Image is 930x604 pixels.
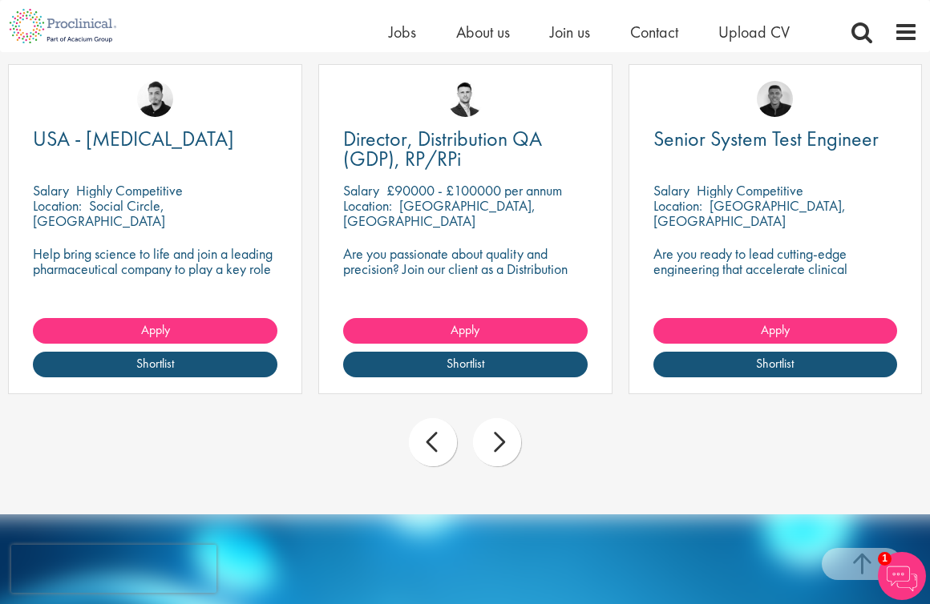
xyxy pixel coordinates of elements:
[343,352,588,377] a: Shortlist
[550,22,590,42] a: Join us
[653,318,898,344] a: Apply
[630,22,678,42] a: Contact
[343,181,379,199] span: Salary
[473,418,521,466] div: next
[343,246,588,307] p: Are you passionate about quality and precision? Join our client as a Distribution Director and he...
[33,246,277,307] p: Help bring science to life and join a leading pharmaceutical company to play a key role in delive...
[718,22,790,42] a: Upload CV
[33,129,277,149] a: USA - [MEDICAL_DATA]
[409,418,457,466] div: prev
[653,181,689,199] span: Salary
[343,196,536,230] p: [GEOGRAPHIC_DATA], [GEOGRAPHIC_DATA]
[697,181,803,199] p: Highly Competitive
[33,352,277,377] a: Shortlist
[137,81,173,117] img: Anderson Maldonado
[653,352,898,377] a: Shortlist
[33,196,82,215] span: Location:
[878,552,926,600] img: Chatbot
[447,81,483,117] img: Joshua Godden
[653,125,879,152] span: Senior System Test Engineer
[343,318,588,344] a: Apply
[653,129,898,149] a: Senior System Test Engineer
[33,181,69,199] span: Salary
[761,321,790,338] span: Apply
[33,196,165,230] p: Social Circle, [GEOGRAPHIC_DATA]
[343,129,588,169] a: Director, Distribution QA (GDP), RP/RPi
[343,196,392,215] span: Location:
[451,321,479,338] span: Apply
[878,552,892,566] span: 1
[653,246,898,292] p: Are you ready to lead cutting-edge engineering that accelerate clinical breakthroughs in biotech?
[653,196,702,215] span: Location:
[653,196,846,230] p: [GEOGRAPHIC_DATA], [GEOGRAPHIC_DATA]
[11,545,216,593] iframe: reCAPTCHA
[141,321,170,338] span: Apply
[386,181,562,199] p: £90000 - £100000 per annum
[33,125,234,152] span: USA - [MEDICAL_DATA]
[343,125,542,172] span: Director, Distribution QA (GDP), RP/RPi
[389,22,416,42] a: Jobs
[456,22,510,42] a: About us
[33,318,277,344] a: Apply
[76,181,183,199] p: Highly Competitive
[757,81,793,117] img: Christian Andersen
